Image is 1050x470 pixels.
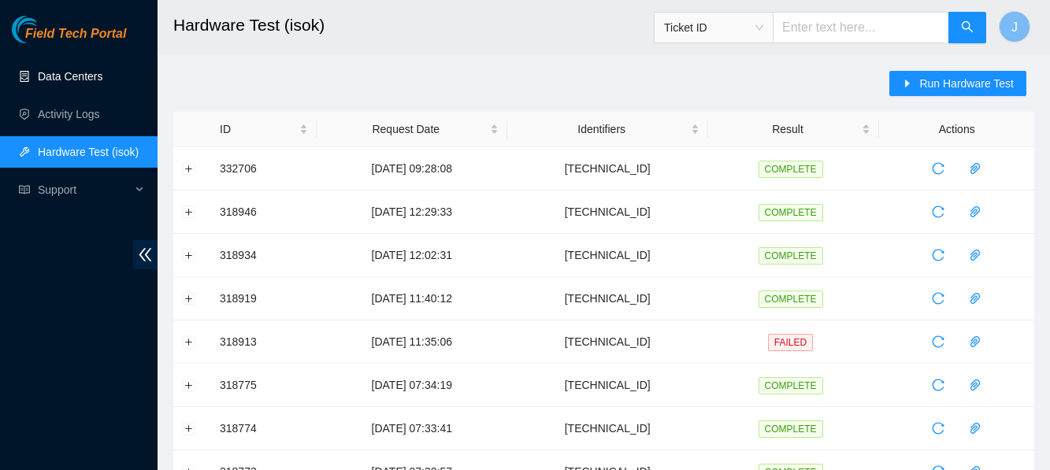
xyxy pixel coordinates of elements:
td: [DATE] 07:34:19 [317,364,507,407]
span: COMPLETE [759,291,823,308]
span: caret-right [902,78,913,91]
td: 332706 [211,147,317,191]
button: reload [926,416,951,441]
span: paper-clip [963,292,987,305]
a: Activity Logs [38,108,100,120]
button: Expand row [183,249,195,261]
span: reload [926,292,950,305]
span: FAILED [768,334,813,351]
td: [DATE] 11:40:12 [317,277,507,320]
span: reload [926,249,950,261]
span: COMPLETE [759,161,823,178]
td: [DATE] 07:33:41 [317,407,507,450]
td: [DATE] 12:02:31 [317,234,507,277]
button: paper-clip [963,199,988,224]
button: reload [926,156,951,181]
td: [DATE] 12:29:33 [317,191,507,234]
td: [TECHNICAL_ID] [507,407,708,450]
button: reload [926,286,951,311]
td: [TECHNICAL_ID] [507,277,708,320]
span: reload [926,379,950,391]
button: paper-clip [963,156,988,181]
span: reload [926,162,950,175]
span: paper-clip [963,422,987,435]
span: read [19,184,30,195]
span: double-left [133,240,158,269]
td: [TECHNICAL_ID] [507,320,708,364]
span: Support [38,174,131,205]
button: Expand row [183,205,195,218]
span: COMPLETE [759,204,823,221]
button: search [948,12,986,43]
button: reload [926,329,951,354]
td: 318919 [211,277,317,320]
span: search [961,20,974,35]
span: paper-clip [963,249,987,261]
span: Ticket ID [664,16,763,39]
button: reload [926,372,951,398]
span: J [1011,17,1018,37]
span: COMPLETE [759,377,823,394]
img: Akamai Technologies [12,16,80,43]
span: reload [926,205,950,218]
td: 318946 [211,191,317,234]
td: 318774 [211,407,317,450]
button: paper-clip [963,329,988,354]
span: reload [926,422,950,435]
button: paper-clip [963,286,988,311]
a: Akamai TechnologiesField Tech Portal [12,28,126,49]
td: [TECHNICAL_ID] [507,191,708,234]
span: paper-clip [963,335,987,348]
button: reload [926,242,951,268]
button: paper-clip [963,416,988,441]
span: COMPLETE [759,247,823,265]
a: Hardware Test (isok) [38,146,139,158]
td: 318913 [211,320,317,364]
td: [DATE] 09:28:08 [317,147,507,191]
button: Expand row [183,422,195,435]
td: [TECHNICAL_ID] [507,147,708,191]
input: Enter text here... [773,12,949,43]
button: Expand row [183,292,195,305]
button: Expand row [183,335,195,348]
td: 318934 [211,234,317,277]
button: caret-rightRun Hardware Test [889,71,1026,96]
td: 318775 [211,364,317,407]
button: Expand row [183,379,195,391]
button: reload [926,199,951,224]
td: [DATE] 11:35:06 [317,320,507,364]
td: [TECHNICAL_ID] [507,364,708,407]
span: Run Hardware Test [919,75,1014,92]
span: reload [926,335,950,348]
a: Data Centers [38,70,102,83]
span: paper-clip [963,162,987,175]
th: Actions [879,112,1034,147]
span: paper-clip [963,379,987,391]
button: J [999,11,1030,43]
td: [TECHNICAL_ID] [507,234,708,277]
span: paper-clip [963,205,987,218]
span: COMPLETE [759,420,823,438]
button: paper-clip [963,242,988,268]
button: paper-clip [963,372,988,398]
button: Expand row [183,162,195,175]
span: Field Tech Portal [25,27,126,42]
